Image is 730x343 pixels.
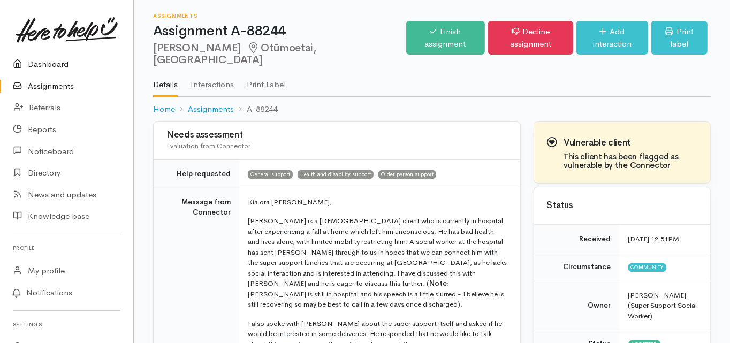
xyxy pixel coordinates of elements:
[651,21,708,55] a: Print label
[153,24,406,39] h1: Assignment A-88244
[534,253,620,281] td: Circumstance
[234,103,277,116] li: A-88244
[248,197,507,208] p: Kia ora [PERSON_NAME],
[547,201,697,211] h3: Status
[248,216,507,310] p: [PERSON_NAME] is a [DEMOGRAPHIC_DATA] client who is currently in hospital after experiencing a fa...
[154,160,239,188] td: Help requested
[378,170,436,179] span: Older person support
[13,241,120,255] h6: Profile
[153,97,711,122] nav: breadcrumb
[153,42,406,66] h2: [PERSON_NAME]
[564,153,697,170] h4: This client has been flagged as vulnerable by the Connector
[13,317,120,332] h6: Settings
[166,141,250,150] span: Evaluation from Connector
[564,138,697,148] h3: Vulnerable client
[534,225,620,253] td: Received
[628,234,680,243] time: [DATE] 12:51PM
[298,170,374,179] span: Health and disability support
[166,130,507,140] h3: Needs assessment
[188,103,234,116] a: Assignments
[247,66,286,96] a: Print Label
[153,103,175,116] a: Home
[406,21,485,55] a: Finish assignment
[191,66,234,96] a: Interactions
[429,279,447,288] b: Note
[153,41,316,66] span: Otūmoetai, [GEOGRAPHIC_DATA]
[628,263,666,272] span: Community
[153,13,406,19] h6: Assignments
[248,170,293,179] span: General support
[488,21,573,55] a: Decline assignment
[576,21,648,55] a: Add interaction
[534,281,620,330] td: Owner
[628,291,697,321] span: [PERSON_NAME] (Super Support Social Worker)
[153,66,178,97] a: Details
